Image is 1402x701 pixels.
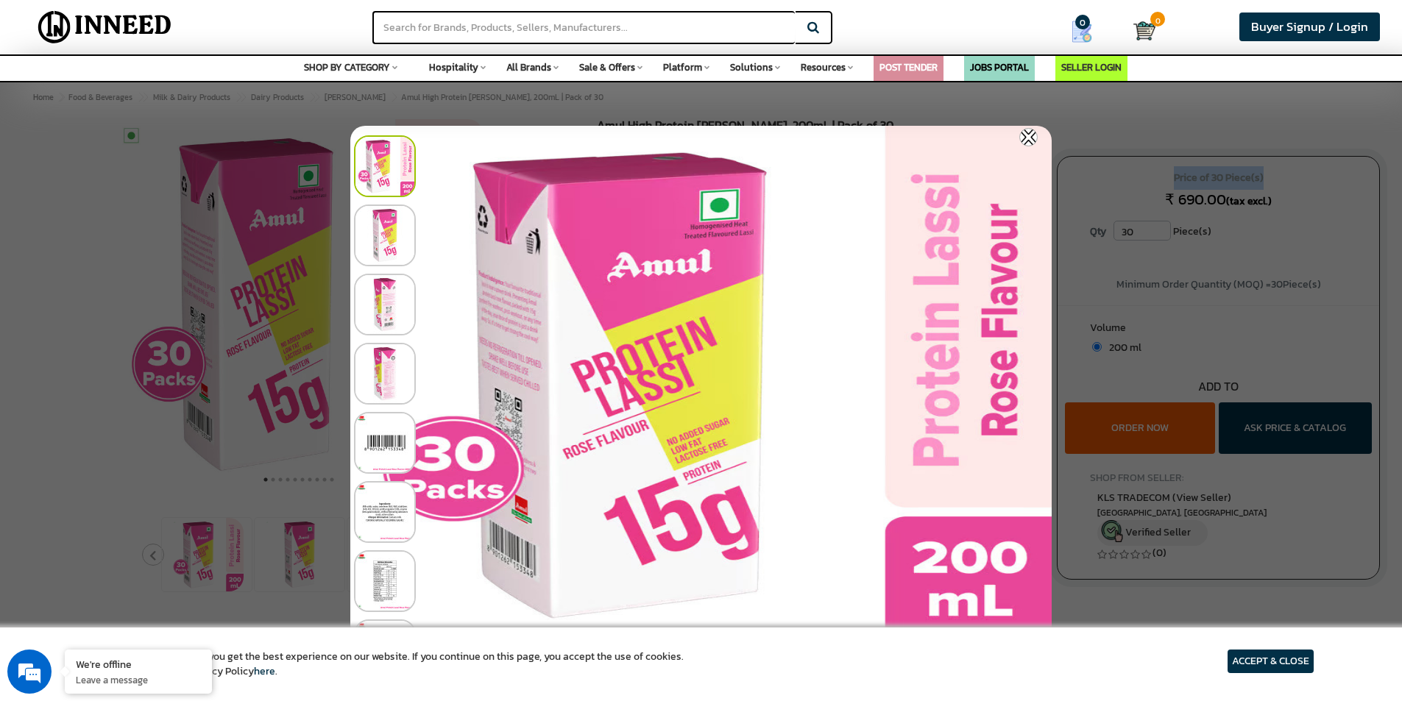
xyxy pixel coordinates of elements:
[88,650,684,679] article: We use cookies to ensure you get the best experience on our website. If you continue on this page...
[25,88,62,96] img: logo_Zg8I0qSkbAqR2WFHt3p6CTuqpyXMFPubPcD2OT02zFN43Cy9FUNNG3NEPhM_Q1qe_.png
[354,274,416,335] img: 75427-cart_default.jpg
[102,386,112,395] img: salesiqlogo_leal7QplfZFryJ6FIlVepeu7OftD7mt8q6exU6-34PB8prfIgodN67KcxXM9Y7JQ_.png
[730,60,773,74] span: Solutions
[354,619,416,681] img: 75432-cart_default.jpg
[801,60,846,74] span: Resources
[372,11,795,44] input: Search for Brands, Products, Sellers, Manufacturers...
[1042,15,1133,49] a: my Quotes 0
[1061,60,1122,74] a: SELLER LOGIN
[7,402,280,453] textarea: Type your message and click 'Submit'
[304,60,390,74] span: SHOP BY CATEGORY
[350,126,1052,641] img: 75425-thickbox_default.jpg
[254,663,275,679] a: here
[970,60,1029,74] a: JOBS PORTAL
[26,9,184,46] img: Inneed.Market
[354,135,416,197] img: 75425-cart_default.jpg
[354,550,416,612] img: 75431-cart_default.jpg
[77,82,247,102] div: Leave a message
[1071,21,1093,43] img: Show My Quotes
[1133,20,1155,42] img: Cart
[1251,18,1368,36] span: Buyer Signup / Login
[116,385,187,396] em: Driven by SalesIQ
[879,60,938,74] a: POST TENDER
[76,657,201,671] div: We're offline
[216,453,267,473] em: Submit
[31,185,257,334] span: We are offline. Please leave us a message.
[506,60,551,74] span: All Brands
[1019,128,1038,146] img: inneed-close-icon.png
[354,412,416,474] img: 75429-cart_default.jpg
[354,481,416,543] img: 75430-cart_default.jpg
[663,60,702,74] span: Platform
[354,343,416,405] img: 75428-cart_default.jpg
[354,204,416,266] img: 75426-cart_default.jpg
[76,673,201,686] p: Leave a message
[1239,13,1380,41] a: Buyer Signup / Login
[429,60,478,74] span: Hospitality
[241,7,277,43] div: Minimize live chat window
[1133,15,1147,47] a: Cart 0
[579,60,635,74] span: Sale & Offers
[1075,15,1090,29] span: 0
[1228,650,1314,673] article: ACCEPT & CLOSE
[1150,12,1165,26] span: 0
